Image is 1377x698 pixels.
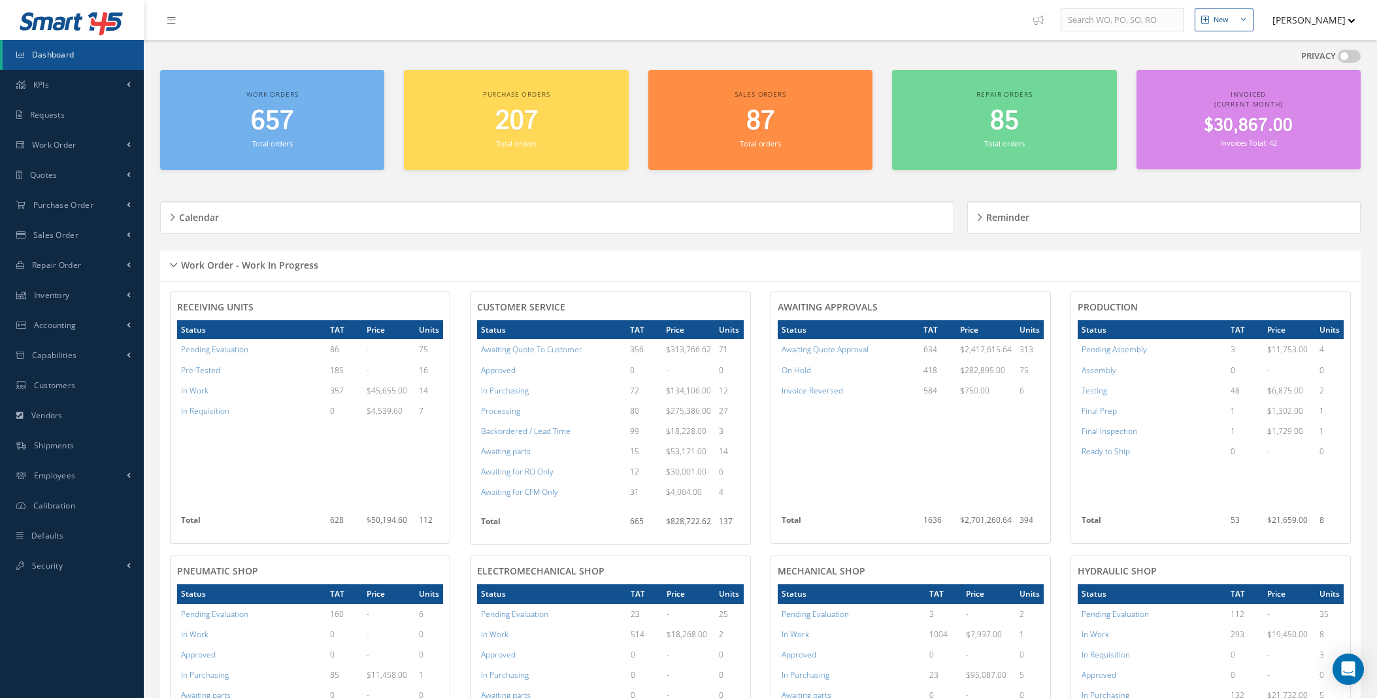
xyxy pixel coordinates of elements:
[1016,665,1044,685] td: 5
[1082,608,1149,620] a: Pending Evaluation
[715,604,743,624] td: 25
[778,566,1044,577] h4: MECHANICAL SHOP
[962,584,1015,603] th: Price
[1316,339,1344,359] td: 4
[782,365,811,376] a: On Hold
[30,169,58,180] span: Quotes
[960,385,989,396] span: $750.00
[1227,320,1263,339] th: TAT
[666,466,706,477] span: $30,001.00
[1016,510,1044,537] td: 394
[1227,421,1263,441] td: 1
[666,385,711,396] span: $134,106.00
[960,365,1005,376] span: $282,895.00
[181,385,208,396] a: In Work
[481,446,531,457] a: Awaiting parts
[1136,70,1361,169] a: Invoiced (Current Month) $30,867.00 Invoices Total: 42
[1227,644,1263,665] td: 0
[367,649,369,660] span: -
[1267,669,1270,680] span: -
[1082,344,1147,355] a: Pending Assembly
[1316,421,1344,441] td: 1
[32,259,82,271] span: Repair Order
[966,608,969,620] span: -
[1267,514,1308,525] span: $21,659.00
[966,669,1006,680] span: $95,087.00
[1267,649,1270,660] span: -
[1082,446,1130,457] a: Ready to Ship
[177,584,326,603] th: Status
[326,510,363,537] td: 628
[1078,584,1227,603] th: Status
[252,139,293,148] small: Total orders
[181,669,229,680] a: In Purchasing
[1016,380,1044,401] td: 6
[1316,360,1344,380] td: 0
[627,604,663,624] td: 23
[715,360,743,380] td: 0
[1227,665,1263,685] td: 0
[1214,14,1229,25] div: New
[1078,510,1227,537] th: Total
[1082,425,1137,437] a: Final Inspection
[715,320,743,339] th: Units
[627,624,663,644] td: 514
[1016,584,1044,603] th: Units
[415,604,443,624] td: 6
[367,514,407,525] span: $50,194.60
[1220,138,1276,148] small: Invoices Total: 42
[31,530,63,541] span: Defaults
[715,401,743,421] td: 27
[31,410,63,421] span: Vendors
[715,665,743,685] td: 0
[367,629,369,640] span: -
[177,510,326,537] th: Total
[477,512,625,538] th: Total
[1204,113,1293,139] span: $30,867.00
[626,421,663,441] td: 99
[735,90,786,99] span: Sales orders
[666,405,711,416] span: $275,386.00
[326,320,363,339] th: TAT
[326,339,363,359] td: 86
[666,344,711,355] span: $313,766.62
[326,380,363,401] td: 357
[481,486,558,497] a: Awaiting for CFM Only
[483,90,550,99] span: Purchase orders
[1016,644,1044,665] td: 0
[666,365,669,376] span: -
[627,584,663,603] th: TAT
[627,665,663,685] td: 0
[177,320,326,339] th: Status
[1227,360,1263,380] td: 0
[1214,99,1283,108] span: (Current Month)
[1301,50,1336,63] label: PRIVACY
[920,380,956,401] td: 584
[34,470,76,481] span: Employees
[1082,629,1109,640] a: In Work
[1082,365,1116,376] a: Assembly
[778,302,1044,313] h4: AWAITING APPROVALS
[715,339,743,359] td: 71
[715,421,743,441] td: 3
[666,425,706,437] span: $18,228.00
[1267,446,1270,457] span: -
[715,461,743,482] td: 6
[925,584,963,603] th: TAT
[367,344,369,355] span: -
[32,49,75,60] span: Dashboard
[34,320,76,331] span: Accounting
[920,320,956,339] th: TAT
[1227,380,1263,401] td: 48
[481,608,548,620] a: Pending Evaluation
[920,360,956,380] td: 418
[1316,380,1344,401] td: 2
[326,584,363,603] th: TAT
[367,608,369,620] span: -
[925,644,963,665] td: 0
[3,40,144,70] a: Dashboard
[177,566,443,577] h4: PNEUMATIC SHOP
[1227,624,1263,644] td: 293
[326,624,363,644] td: 0
[363,320,415,339] th: Price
